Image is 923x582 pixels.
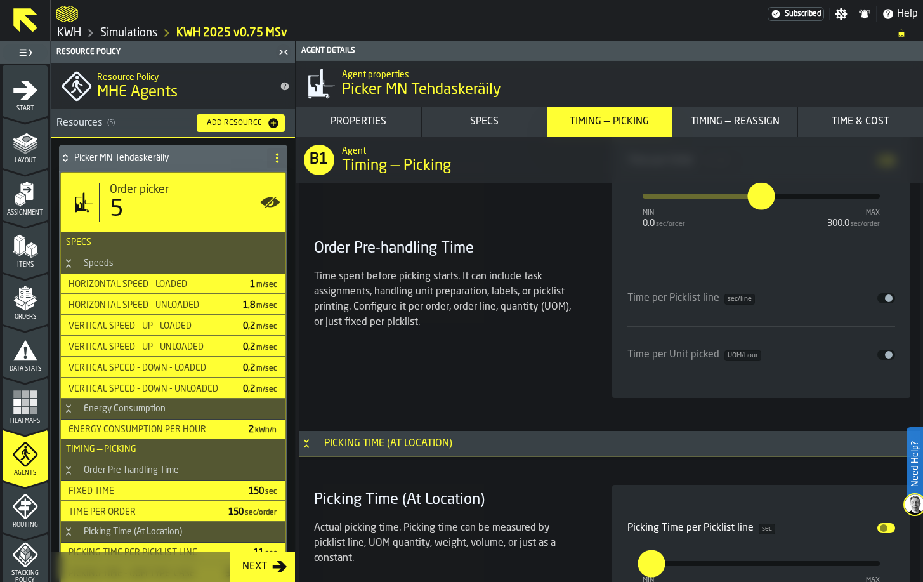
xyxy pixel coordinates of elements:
[547,107,672,137] button: button-Timing — Picking
[3,418,48,425] span: Heatmaps
[3,314,48,321] span: Orders
[61,439,285,460] h3: title-section-Timing — Picking
[230,552,295,582] button: button-Next
[627,337,895,373] div: input-slider-Time per Unit picked
[3,470,48,477] span: Agents
[74,153,262,163] h4: Picker MN Tehdaskeräily
[265,488,277,496] span: sec
[61,274,285,294] div: StatList-item-Horizontal Speed - Loaded
[63,507,218,517] div: Time per Order
[61,502,285,522] div: StatList-item-Time per Order
[801,114,920,129] div: Time & Cost
[296,41,923,61] header: Agent details
[61,258,76,268] button: Button-Speeds-open
[61,460,285,481] h3: title-section-Order Pre-handling Time
[627,281,895,316] div: input-slider-Time per Picklist line
[63,486,239,496] div: Fixed time
[243,322,278,331] span: 0,2
[656,221,685,228] span: sec/order
[76,465,187,475] div: Order Pre-handling Time
[110,183,275,197] div: Title
[724,294,755,305] span: sec/line
[197,114,285,132] button: button-Add Resource
[342,67,918,80] h2: Sub Title
[299,114,419,129] div: Properties
[827,209,880,217] div: max
[202,119,267,128] div: Add Resource
[798,107,923,137] button: button-Time & Cost
[897,6,918,22] span: Help
[63,363,233,373] div: Vertical Speed - Down - Loaded
[237,559,272,574] div: Next
[61,481,285,501] div: StatList-item-Fixed time
[638,550,651,578] input: react-aria9709268590-:r5n: react-aria9709268590-:r5n:
[627,347,761,362] div: Time per Unit picked
[550,114,670,129] div: Timing — Picking
[3,326,48,376] li: menu Data Stats
[851,221,880,228] span: sec/order
[296,107,421,137] button: button-Properties
[3,209,48,216] span: Assignment
[63,384,233,394] div: Vertical Speed - Down - Unloaded
[3,482,48,532] li: menu Routing
[422,107,547,137] button: button-Specs
[61,527,76,537] button: Button-Picking Time (At Location)-open
[627,143,895,234] div: input-slider-Time per Order
[51,41,295,63] header: Resource Policy
[3,44,48,62] label: button-toggle-Toggle Full Menu
[256,344,277,352] span: m/sec
[54,48,275,56] div: Resource Policy
[61,444,136,454] span: Timing — Picking
[97,70,270,83] h2: Sub Title
[61,316,285,336] div: StatList-item-Vertical Speed - Up - Loaded
[51,63,295,109] div: title-MHE Agents
[853,8,876,20] label: button-toggle-Notifications
[243,364,278,373] span: 0,2
[243,343,278,352] span: 0,2
[785,10,821,18] span: Subscribed
[3,430,48,480] li: menu Agents
[256,365,277,373] span: m/sec
[250,280,278,289] span: 1
[627,291,755,306] div: Time per Picklist line
[314,490,582,510] h3: Picking Time (At Location)
[228,508,278,517] span: 150
[317,436,460,451] div: Picking Time (At Location)
[59,145,262,171] div: Picker MN Tehdaskeräily
[56,116,187,131] div: Resources
[63,342,233,352] div: Vertical Speed - Up - Unloaded
[63,279,240,289] div: Horizontal Speed - Loaded
[107,119,115,127] span: ( 5 )
[296,137,923,183] div: title-Timing — Picking
[275,44,292,60] label: button-toggle-Close me
[299,46,920,55] div: Agent details
[63,548,244,558] div: Picking Time per Picklist line
[249,487,278,496] span: 150
[256,302,277,310] span: m/sec
[638,550,665,578] label: react-aria9709268590-:r5n:
[61,232,285,253] h3: title-section-Specs
[61,253,285,274] h3: title-section-Speeds
[304,145,334,175] div: B1
[908,428,922,499] label: Need Help?
[61,522,285,543] h3: title-section-Picking Time (At Location)
[63,425,239,435] div: Energy Consumption Per Hour
[830,8,853,20] label: button-toggle-Settings
[249,425,278,434] span: 2
[61,295,285,315] div: StatList-item-Horizontal Speed - Unloaded
[61,237,91,248] span: Specs
[63,321,233,331] div: Vertical Speed - Up - Loaded
[100,26,157,40] a: link-to-/wh/i/4fb45246-3b77-4bb5-b880-c337c3c5facb
[3,105,48,112] span: Start
[3,366,48,373] span: Data Stats
[56,3,78,25] a: logo-header
[424,114,544,129] div: Specs
[3,522,48,529] span: Routing
[63,300,233,310] div: Horizontal Speed - Unloaded
[254,548,278,557] span: 11
[61,379,285,399] div: StatList-item-Vertical Speed - Down - Unloaded
[759,524,775,534] span: sec
[76,527,190,537] div: Picking Time (At Location)
[643,209,685,217] div: min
